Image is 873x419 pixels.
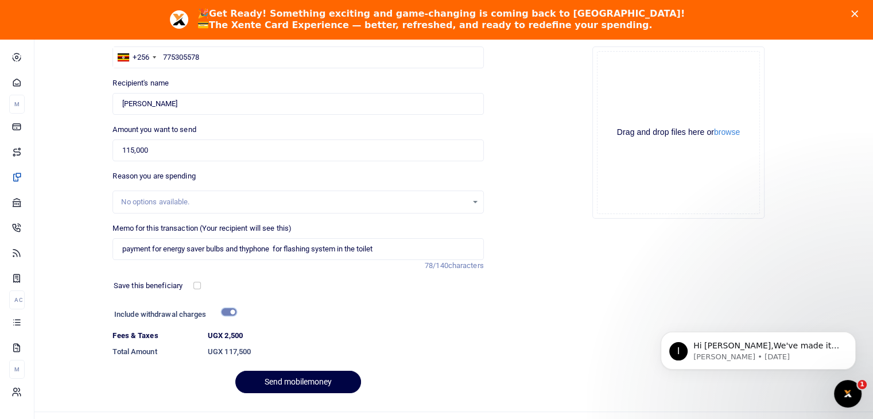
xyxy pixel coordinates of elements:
[448,261,484,270] span: characters
[112,77,169,89] label: Recipient's name
[9,290,25,309] li: Ac
[112,347,199,356] h6: Total Amount
[113,47,159,68] div: Uganda: +256
[108,330,203,342] dt: Fees & Taxes
[114,310,231,319] h6: Include withdrawal charges
[643,308,873,388] iframe: Intercom notifications message
[170,10,188,29] img: Profile image for Aceng
[425,261,448,270] span: 78/140
[209,8,685,19] b: Get Ready! Something exciting and game-changing is coming back to [GEOGRAPHIC_DATA]!
[208,347,484,356] h6: UGX 117,500
[112,46,483,68] input: Enter phone number
[858,380,867,389] span: 1
[235,371,361,393] button: Send mobilemoney
[208,330,243,342] label: UGX 2,500
[133,52,149,63] div: +256
[592,46,765,219] div: File Uploader
[851,10,863,17] div: Close
[197,8,685,31] div: 🎉 💳
[114,280,183,292] label: Save this beneficiary
[112,93,483,115] input: Loading name...
[112,124,196,135] label: Amount you want to send
[714,128,740,136] button: browse
[112,238,483,260] input: Enter extra information
[112,170,195,182] label: Reason you are spending
[209,20,652,30] b: The Xente Card Experience — better, refreshed, and ready to redefine your spending.
[9,360,25,379] li: M
[834,380,862,408] iframe: Intercom live chat
[9,95,25,114] li: M
[112,223,292,234] label: Memo for this transaction (Your recipient will see this)
[112,139,483,161] input: UGX
[597,127,759,138] div: Drag and drop files here or
[121,196,467,208] div: No options available.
